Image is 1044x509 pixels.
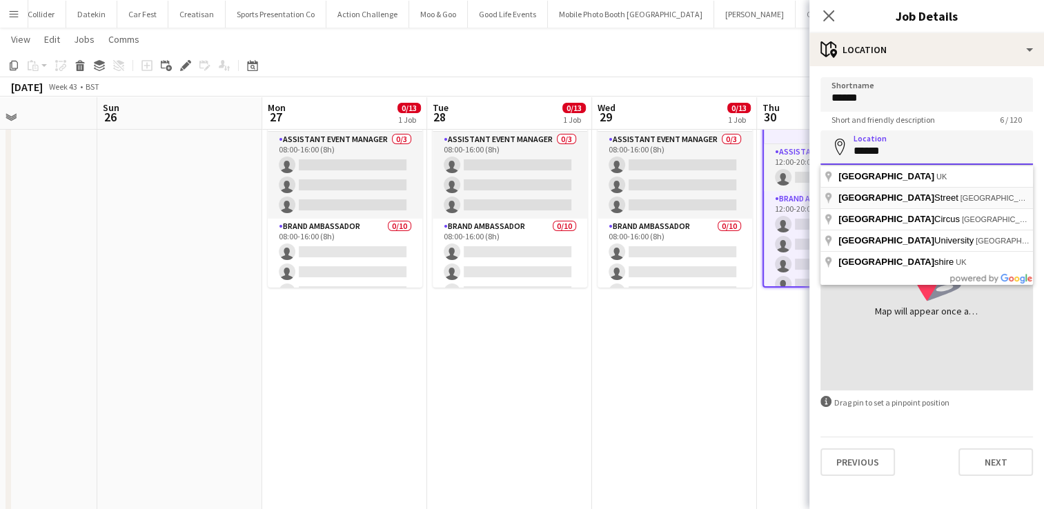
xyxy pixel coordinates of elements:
button: [PERSON_NAME] [714,1,796,28]
a: View [6,30,36,48]
span: View [11,33,30,46]
div: Drag pin to set a pinpoint position [820,396,1033,409]
span: [GEOGRAPHIC_DATA] [838,192,934,203]
span: UK [936,172,947,181]
button: Moo & Goo [409,1,468,28]
app-job-card: 08:00-16:00 (8h)0/13Intel Training Day [GEOGRAPHIC_DATA]2 RolesAssistant Event Manager0/308:00-16... [598,83,752,288]
app-card-role: Brand Ambassador0/812:00-20:00 (8h) [764,191,916,378]
span: 0/13 [727,103,751,113]
span: Tue [433,101,449,114]
app-card-role: Brand Ambassador0/1008:00-16:00 (8h) [433,219,587,446]
h3: Job Details [809,7,1044,25]
app-job-card: Draft12:00-20:00 (8h)0/9Intel2 RolesAssistant Event Manager0/112:00-20:00 (8h) Brand Ambassador0/... [762,83,917,288]
button: Next [958,448,1033,476]
app-card-role: Assistant Event Manager0/308:00-16:00 (8h) [433,132,587,219]
span: Circus [838,214,962,224]
span: 30 [760,109,780,125]
span: 28 [431,109,449,125]
span: [GEOGRAPHIC_DATA] [838,171,934,181]
span: Thu [762,101,780,114]
button: Datekin [66,1,117,28]
span: 0/13 [397,103,421,113]
app-job-card: 08:00-16:00 (8h)0/13Intel Training Day [GEOGRAPHIC_DATA]2 RolesAssistant Event Manager0/308:00-16... [433,83,587,288]
span: [GEOGRAPHIC_DATA] [838,235,934,246]
button: Car Fest [117,1,168,28]
app-card-role: Assistant Event Manager0/308:00-16:00 (8h) [268,132,422,219]
span: Wed [598,101,615,114]
div: Location [809,33,1044,66]
a: Jobs [68,30,100,48]
a: Edit [39,30,66,48]
span: 29 [595,109,615,125]
span: shire [838,257,956,267]
span: Week 43 [46,81,80,92]
span: 6 / 120 [989,114,1033,125]
div: BST [86,81,99,92]
app-card-role: Brand Ambassador0/1008:00-16:00 (8h) [268,219,422,446]
span: Jobs [74,33,95,46]
span: [GEOGRAPHIC_DATA] [838,214,934,224]
app-card-role: Brand Ambassador0/1008:00-16:00 (8h) [598,219,752,446]
span: Edit [44,33,60,46]
div: [DATE] [11,80,43,94]
app-card-role: Assistant Event Manager0/112:00-20:00 (8h) [764,144,916,191]
div: Map will appear once address has been added [875,304,978,318]
span: Street [838,192,961,203]
button: Good Life Events [468,1,548,28]
button: Carvela ([PERSON_NAME]) [796,1,912,28]
div: 1 Job [563,114,585,125]
span: 26 [101,109,119,125]
button: Mobile Photo Booth [GEOGRAPHIC_DATA] [548,1,714,28]
span: [GEOGRAPHIC_DATA] [838,257,934,267]
button: Sports Presentation Co [226,1,326,28]
button: Creatisan [168,1,226,28]
div: 1 Job [728,114,750,125]
span: 27 [266,109,286,125]
span: Comms [108,33,139,46]
app-card-role: Assistant Event Manager0/308:00-16:00 (8h) [598,132,752,219]
span: University [838,235,976,246]
div: 1 Job [398,114,420,125]
button: Action Challenge [326,1,409,28]
span: UK [956,258,966,266]
button: Previous [820,448,895,476]
span: 0/13 [562,103,586,113]
app-job-card: 08:00-16:00 (8h)0/13Intel Training Day [GEOGRAPHIC_DATA]2 RolesAssistant Event Manager0/308:00-16... [268,83,422,288]
span: Mon [268,101,286,114]
span: Short and friendly description [820,114,946,125]
span: Sun [103,101,119,114]
a: Comms [103,30,145,48]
